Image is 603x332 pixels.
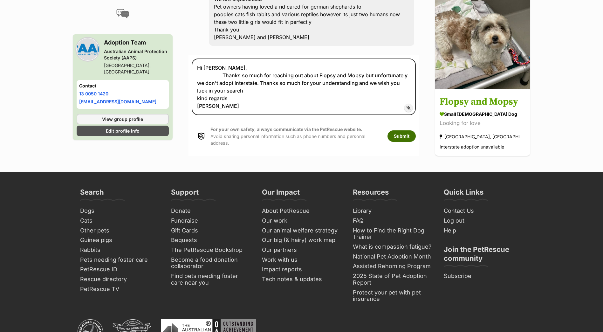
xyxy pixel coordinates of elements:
h3: Flopsy and Mopsy [440,95,525,109]
img: Australian Animal Protection Society (AAPS) profile pic [77,38,99,60]
a: Guinea pigs [78,235,162,245]
a: Contact Us [441,206,526,216]
div: [GEOGRAPHIC_DATA], [GEOGRAPHIC_DATA] [104,62,169,75]
h3: Join the PetRescue community [444,245,523,266]
a: PetRescue ID [78,265,162,274]
a: Help [441,226,526,236]
a: Our animal welfare strategy [259,226,344,236]
a: Pets needing foster care [78,255,162,265]
h3: Support [171,188,199,200]
a: Log out [441,216,526,226]
a: Subscribe [441,271,526,281]
a: The PetRescue Bookshop [168,245,253,255]
a: [EMAIL_ADDRESS][DOMAIN_NAME] [79,99,156,104]
a: Assisted Rehoming Program [350,261,435,271]
button: Submit [387,130,416,142]
a: Become a food donation collaborator [168,255,253,271]
img: conversation-icon-4a6f8262b818ee0b60e3300018af0b2d0b884aa5de6e9bcb8d3d4eeb1a70a7c4.svg [116,9,129,18]
a: National Pet Adoption Month [350,252,435,262]
a: Library [350,206,435,216]
span: View group profile [102,116,143,122]
a: Find pets needing foster care near you [168,271,253,287]
div: [GEOGRAPHIC_DATA], [GEOGRAPHIC_DATA] [440,132,525,141]
h3: Resources [353,188,389,200]
a: Rescue directory [78,274,162,284]
span: Interstate adoption unavailable [440,144,504,149]
a: Impact reports [259,265,344,274]
a: Our work [259,216,344,226]
div: Australian Animal Protection Society (AAPS) [104,48,169,61]
a: Other pets [78,226,162,236]
a: Gift Cards [168,226,253,236]
h3: Search [80,188,104,200]
p: Avoid sharing personal information such as phone numbers and personal address. [210,126,381,146]
a: Protect your pet with pet insurance [350,288,435,304]
a: Bequests [168,235,253,245]
a: Fundraise [168,216,253,226]
a: 13 0050 1420 [79,91,108,96]
a: Cats [78,216,162,226]
strong: For your own safety, always communicate via the PetRescue website. [210,127,362,132]
a: Tech notes & updates [259,274,344,284]
a: Our partners [259,245,344,255]
a: Our big (& hairy) work map [259,235,344,245]
div: small [DEMOGRAPHIC_DATA] Dog [440,111,525,117]
a: 2025 State of Pet Adoption Report [350,271,435,287]
a: How to Find the Right Dog Trainer [350,226,435,242]
a: Rabbits [78,245,162,255]
a: Flopsy and Mopsy small [DEMOGRAPHIC_DATA] Dog Looking for love [GEOGRAPHIC_DATA], [GEOGRAPHIC_DAT... [435,90,530,156]
a: About PetRescue [259,206,344,216]
span: Edit profile info [106,128,140,134]
a: Work with us [259,255,344,265]
a: Edit profile info [77,126,169,136]
a: PetRescue TV [78,284,162,294]
h4: Contact [79,83,166,89]
a: FAQ [350,216,435,226]
h3: Quick Links [444,188,483,200]
a: What is compassion fatigue? [350,242,435,252]
h3: Adoption Team [104,38,169,47]
div: Looking for love [440,119,525,128]
a: Donate [168,206,253,216]
a: Dogs [78,206,162,216]
h3: Our Impact [262,188,300,200]
a: View group profile [77,114,169,124]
